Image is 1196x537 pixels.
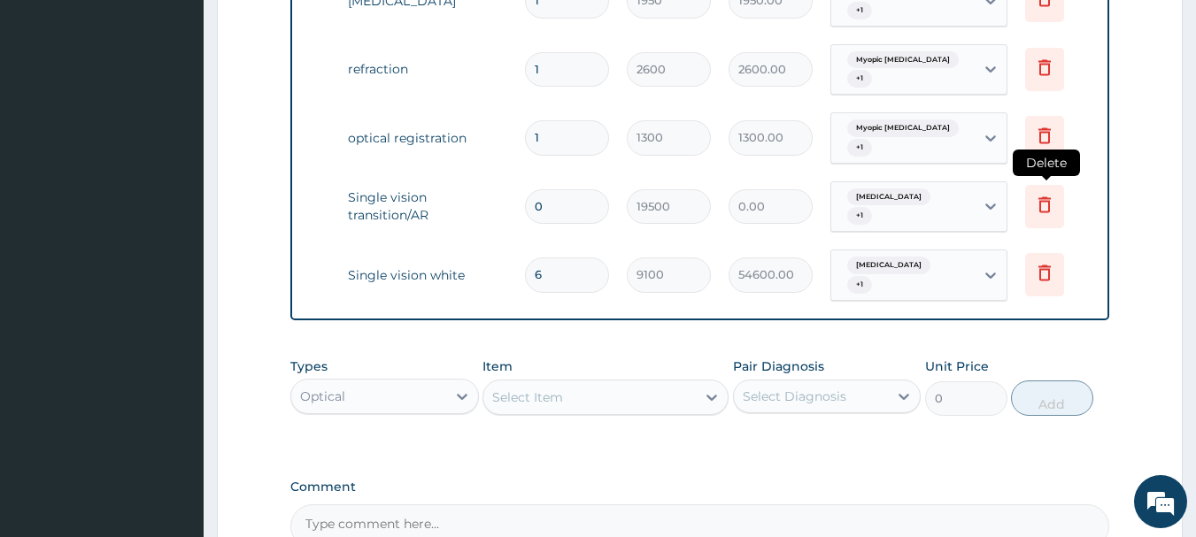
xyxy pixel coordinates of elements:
div: Chat with us now [92,99,297,122]
textarea: Type your message and hit 'Enter' [9,353,337,415]
span: Myopic [MEDICAL_DATA] [847,119,959,137]
button: Add [1011,380,1093,416]
span: We're online! [103,157,244,336]
span: Myopic [MEDICAL_DATA] [847,51,959,69]
td: Single vision white [339,257,516,293]
td: refraction [339,51,516,87]
div: Select Item [492,388,563,406]
td: optical registration [339,120,516,156]
span: + 1 [847,2,872,19]
span: + 1 [847,139,872,157]
span: + 1 [847,207,872,225]
label: Comment [290,479,1110,495]
span: + 1 [847,276,872,294]
label: Item [482,357,513,375]
span: + 1 [847,70,872,88]
label: Unit Price [925,357,989,375]
span: Delete [1013,150,1080,176]
div: Minimize live chat window [290,9,333,51]
span: [MEDICAL_DATA] [847,257,930,274]
label: Pair Diagnosis [733,357,824,375]
div: Select Diagnosis [743,387,846,405]
img: d_794563401_company_1708531726252_794563401 [33,88,72,133]
td: Single vision transition/AR [339,180,516,233]
div: Optical [300,387,345,405]
label: Types [290,359,328,374]
span: [MEDICAL_DATA] [847,188,930,206]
